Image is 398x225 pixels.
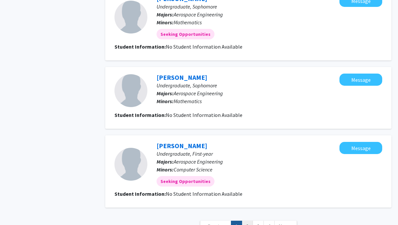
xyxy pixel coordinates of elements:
[174,98,202,104] span: Mathematics
[157,29,214,39] mat-chip: Seeking Opportunities
[157,11,174,18] b: Majors:
[157,142,207,150] a: [PERSON_NAME]
[157,98,174,104] b: Minors:
[157,90,174,97] b: Majors:
[174,19,202,26] span: Mathematics
[339,142,382,154] button: Message Lenario Robinson
[114,43,166,50] b: Student Information:
[5,195,28,220] iframe: Chat
[339,74,382,86] button: Message Gavin Tincher
[114,112,166,118] b: Student Information:
[157,73,207,81] a: [PERSON_NAME]
[157,82,217,89] span: Undergraduate, Sophomore
[157,150,213,157] span: Undergraduate, First-year
[114,191,166,197] b: Student Information:
[157,19,174,26] b: Minors:
[157,176,214,187] mat-chip: Seeking Opportunities
[157,158,174,165] b: Majors:
[174,158,223,165] span: Aerospace Engineering
[157,166,174,173] b: Minors:
[166,112,242,118] span: No Student Information Available
[166,43,242,50] span: No Student Information Available
[174,11,223,18] span: Aerospace Engineering
[174,90,223,97] span: Aerospace Engineering
[166,191,242,197] span: No Student Information Available
[174,166,212,173] span: Computer Science
[157,3,217,10] span: Undergraduate, Sophomore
